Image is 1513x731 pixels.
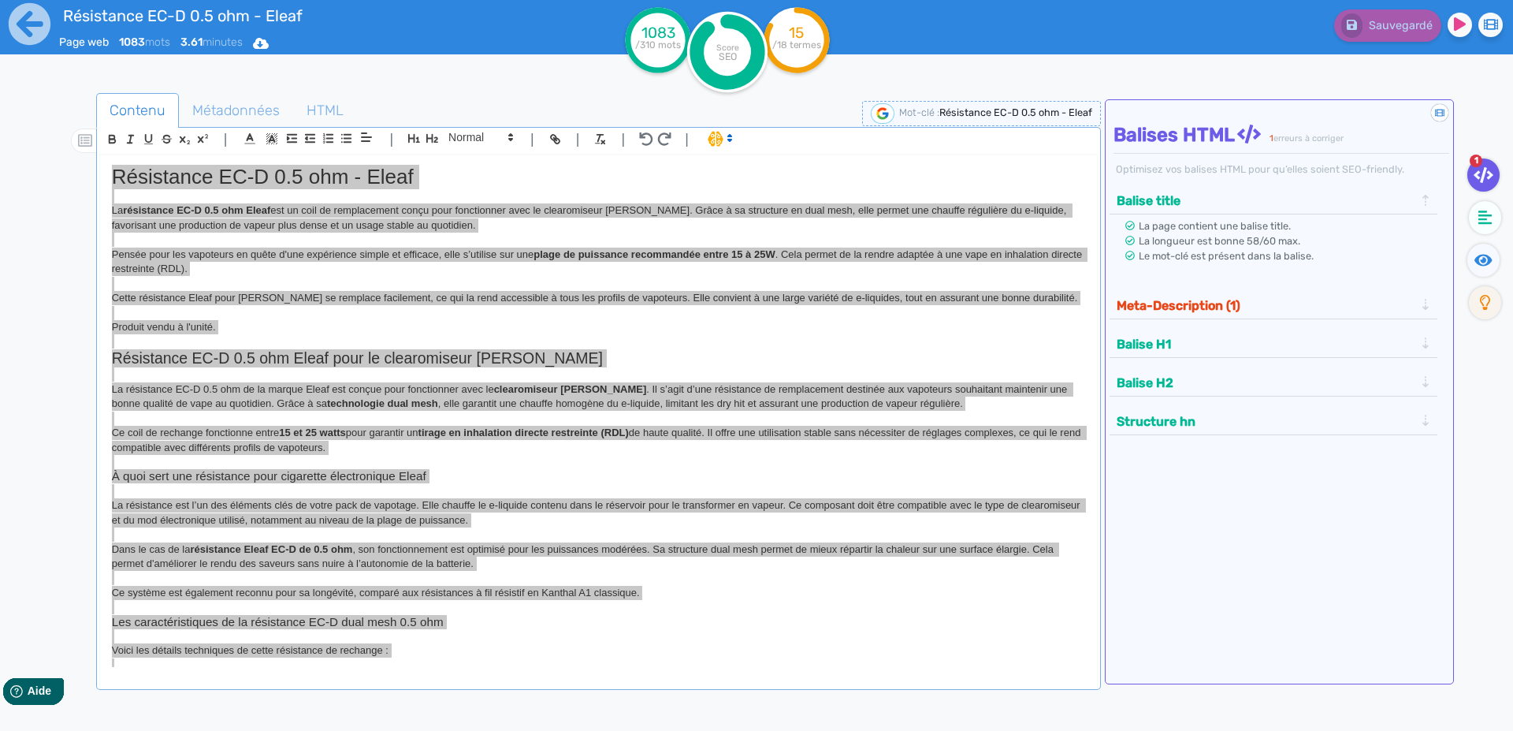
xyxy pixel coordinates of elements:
button: Balise H1 [1112,331,1419,357]
b: 3.61 [180,35,203,49]
p: La est un coil de remplacement conçu pour fonctionner avec le clearomiseur [PERSON_NAME]. Grâce à... [112,203,1085,233]
strong: résistance EC-D 0.5 ohm Eleaf [123,204,270,216]
span: Aide [80,13,104,25]
span: mots [119,35,170,49]
span: | [530,129,534,150]
span: | [621,129,625,150]
p: Ce système est également reconnu pour sa longévité, comparé aux résistances à fil résistif en Kan... [112,586,1085,600]
h2: Résistance EC-D 0.5 ohm Eleaf pour le clearomiseur [PERSON_NAME] [112,349,1085,367]
span: | [224,129,228,150]
strong: technologie dual mesh [327,397,438,409]
tspan: /18 termes [772,39,822,50]
span: Contenu [97,89,178,132]
span: Le mot-clé est présent dans la balise. [1139,250,1314,262]
strong: tirage en inhalation directe restreinte (RDL) [418,427,629,438]
p: Produit vendu à l'unité. [112,320,1085,334]
button: Sauvegardé [1334,9,1441,42]
tspan: /310 mots [635,39,681,50]
span: Métadonnées [180,89,292,132]
h3: À quoi sert une résistance pour cigarette électronique Eleaf [112,469,1085,483]
b: 1083 [119,35,145,49]
span: HTML [294,89,356,132]
span: | [389,129,393,150]
tspan: 15 [790,24,805,42]
div: Optimisez vos balises HTML pour qu’elles soient SEO-friendly. [1113,162,1450,177]
strong: clearomiseur [PERSON_NAME] [494,383,647,395]
p: Voici les détails techniques de cette résistance de rechange : [112,643,1085,658]
span: | [685,129,689,150]
strong: plage de puissance recommandée entre 15 à 25W [533,248,775,260]
strong: résistance Eleaf EC-D de 0.5 ohm [190,543,352,555]
span: | [576,129,580,150]
h4: Balises HTML [1113,124,1450,147]
div: Balise H1 [1112,331,1436,357]
strong: 15 et 25 watts [279,427,346,438]
a: Contenu [96,93,179,129]
button: Meta-Description (1) [1112,293,1419,319]
p: Ce coil de rechange fonctionne entre pour garantir un de haute qualité. Il offre une utilisation ... [112,426,1085,455]
span: Page web [59,35,109,49]
p: Cette résistance Eleaf pour [PERSON_NAME] se remplace facilement, ce qui la rend accessible à tou... [112,291,1085,305]
span: La longueur est bonne 58/60 max. [1139,235,1300,247]
span: minutes [180,35,243,49]
p: La résistance est l’un des éléments clés de votre pack de vapotage. Elle chauffe le e-liquide con... [112,498,1085,528]
tspan: SEO [719,50,737,62]
button: Structure hn [1112,408,1419,434]
a: Métadonnées [179,93,293,129]
button: Balise title [1112,188,1419,214]
div: Balise title [1112,188,1436,214]
div: Structure hn [1112,408,1436,434]
span: Mot-clé : [899,106,939,118]
span: Sauvegardé [1369,19,1433,32]
input: title [59,3,513,28]
div: Balise H2 [1112,370,1436,396]
a: HTML [293,93,357,129]
div: Meta-Description (1) [1112,293,1436,319]
span: Aligment [355,128,377,147]
button: Balise H2 [1112,370,1419,396]
span: I.Assistant [701,129,738,148]
tspan: Score [716,43,739,53]
span: 1 [1270,133,1273,144]
p: La résistance EC-D 0.5 ohm de la marque Eleaf est conçue pour fonctionner avec le . Il s’agit d’u... [112,382,1085,412]
p: Pensée pour les vapoteurs en quête d'une expérience simple et efficace, elle s’utilise sur une . ... [112,248,1085,277]
span: La page contient une balise title. [1139,220,1291,232]
img: google-serp-logo.png [871,103,894,124]
tspan: 1083 [641,24,675,42]
p: Dans le cas de la , son fonctionnement est optimisé pour les puissances modérées. Sa structure du... [112,543,1085,572]
span: erreurs à corriger [1273,133,1344,144]
h3: Les caractéristiques de la résistance EC-D dual mesh 0.5 ohm [112,615,1085,629]
h1: Résistance EC-D 0.5 ohm - Eleaf [112,165,1085,189]
span: Résistance EC-D 0.5 ohm - Eleaf [939,106,1092,118]
span: 1 [1470,155,1482,167]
